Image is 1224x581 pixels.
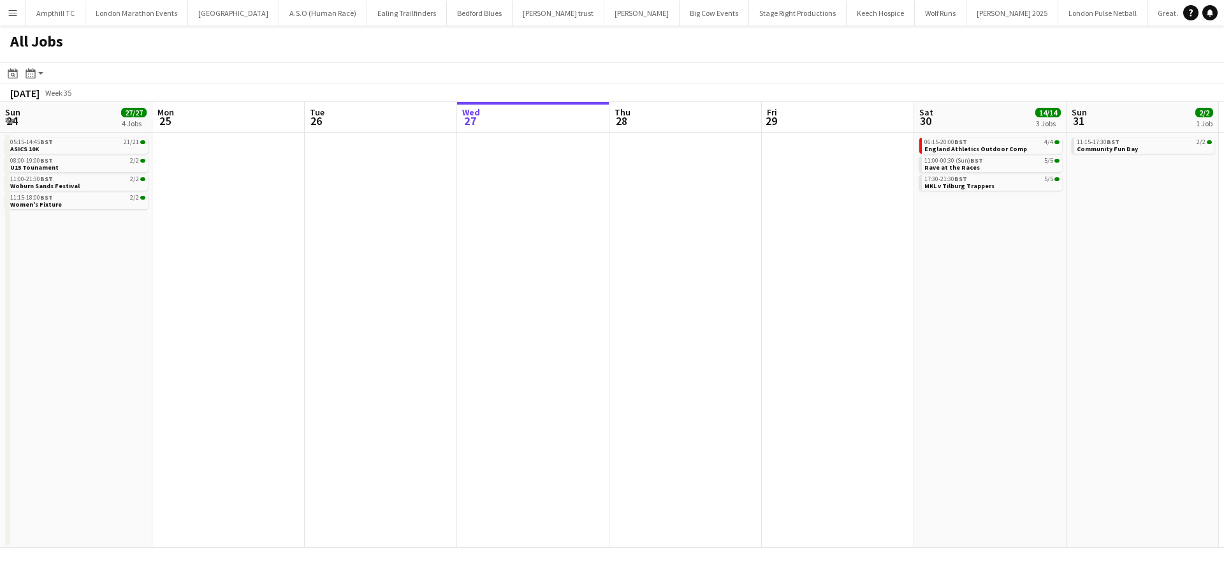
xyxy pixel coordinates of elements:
span: BST [40,193,53,202]
div: 1 Job [1196,119,1213,128]
span: 25 [156,114,174,128]
button: Ealing Trailfinders [367,1,447,26]
span: Sun [1072,107,1087,118]
a: 11:00-21:30BST2/2Woburn Sands Festival [10,175,145,189]
span: 24 [3,114,20,128]
a: 11:15-18:00BST2/2Women's Fixture [10,193,145,208]
span: 30 [917,114,933,128]
span: BST [40,156,53,165]
div: 05:15-14:45BST21/21ASICS 10K [5,138,148,156]
div: 08:00-19:00BST2/2U15 Tounament [5,156,148,175]
span: BST [970,156,983,165]
span: 28 [613,114,630,128]
span: BST [954,175,967,183]
button: A.S.O (Human Race) [279,1,367,26]
span: 5/5 [1054,177,1060,181]
span: BST [40,138,53,146]
div: 06:15-20:00BST4/4England Athletics Outdoor Comp [919,138,1062,156]
span: 31 [1070,114,1087,128]
span: 2/2 [140,177,145,181]
span: 4/4 [1044,139,1053,145]
span: Mon [157,107,174,118]
span: Rave at the Races [924,163,980,172]
span: BST [954,138,967,146]
span: U15 Tounament [10,163,59,172]
span: 21/21 [124,139,139,145]
div: 11:00-00:30 (Sun)BST5/5Rave at the Races [919,156,1062,175]
span: 06:15-20:00 [924,139,967,145]
button: Stage Right Productions [749,1,847,26]
button: Keech Hospice [847,1,915,26]
span: 2/2 [130,195,139,201]
span: 08:00-19:00 [10,158,53,164]
div: 11:15-17:30BST2/2Community Fun Day [1072,138,1214,156]
button: [PERSON_NAME] [604,1,680,26]
a: 11:00-00:30 (Sun)BST5/5Rave at the Races [924,156,1060,171]
span: 26 [308,114,324,128]
span: 2/2 [140,196,145,200]
div: 4 Jobs [122,119,146,128]
button: Big Cow Events [680,1,749,26]
button: [PERSON_NAME] 2025 [966,1,1058,26]
span: 4/4 [1054,140,1060,144]
span: Tue [310,107,324,118]
span: 5/5 [1054,159,1060,163]
span: Community Fun Day [1077,145,1138,153]
span: BST [1107,138,1119,146]
span: 11:15-17:30 [1077,139,1119,145]
a: 08:00-19:00BST2/2U15 Tounament [10,156,145,171]
span: 21/21 [140,140,145,144]
button: London Marathon Events [85,1,188,26]
span: Thu [615,107,630,118]
div: 11:00-21:30BST2/2Woburn Sands Festival [5,175,148,193]
span: Wed [462,107,480,118]
span: MKL v Tilburg Trappers [924,182,994,190]
span: 14/14 [1035,108,1061,117]
span: 2/2 [130,176,139,182]
div: [DATE] [10,87,40,99]
a: 05:15-14:45BST21/21ASICS 10K [10,138,145,152]
button: Bedford Blues [447,1,513,26]
span: 2/2 [1195,108,1213,117]
button: [PERSON_NAME] trust [513,1,604,26]
div: 17:30-21:30BST5/5MKL v Tilburg Trappers [919,175,1062,193]
span: 11:00-21:30 [10,176,53,182]
span: Week 35 [42,88,74,98]
button: Ampthill TC [26,1,85,26]
span: 5/5 [1044,158,1053,164]
span: 5/5 [1044,176,1053,182]
span: England Athletics Outdoor Comp [924,145,1027,153]
span: Sat [919,107,933,118]
a: 17:30-21:30BST5/5MKL v Tilburg Trappers [924,175,1060,189]
span: 29 [765,114,777,128]
span: Sun [5,107,20,118]
button: Wolf Runs [915,1,966,26]
span: 05:15-14:45 [10,139,53,145]
button: [GEOGRAPHIC_DATA] [188,1,279,26]
span: Woburn Sands Festival [10,182,80,190]
span: ASICS 10K [10,145,39,153]
span: 27 [460,114,480,128]
span: 2/2 [140,159,145,163]
span: 17:30-21:30 [924,176,967,182]
span: 2/2 [1207,140,1212,144]
span: 11:15-18:00 [10,195,53,201]
span: 11:00-00:30 (Sun) [924,158,983,164]
span: Fri [767,107,777,118]
span: 2/2 [1197,139,1206,145]
a: 11:15-17:30BST2/2Community Fun Day [1077,138,1212,152]
a: 06:15-20:00BST4/4England Athletics Outdoor Comp [924,138,1060,152]
span: BST [40,175,53,183]
span: 27/27 [121,108,147,117]
span: Women's Fixture [10,200,62,209]
button: London Pulse Netball [1058,1,1147,26]
span: 2/2 [130,158,139,164]
div: 3 Jobs [1036,119,1060,128]
div: 11:15-18:00BST2/2Women's Fixture [5,193,148,212]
